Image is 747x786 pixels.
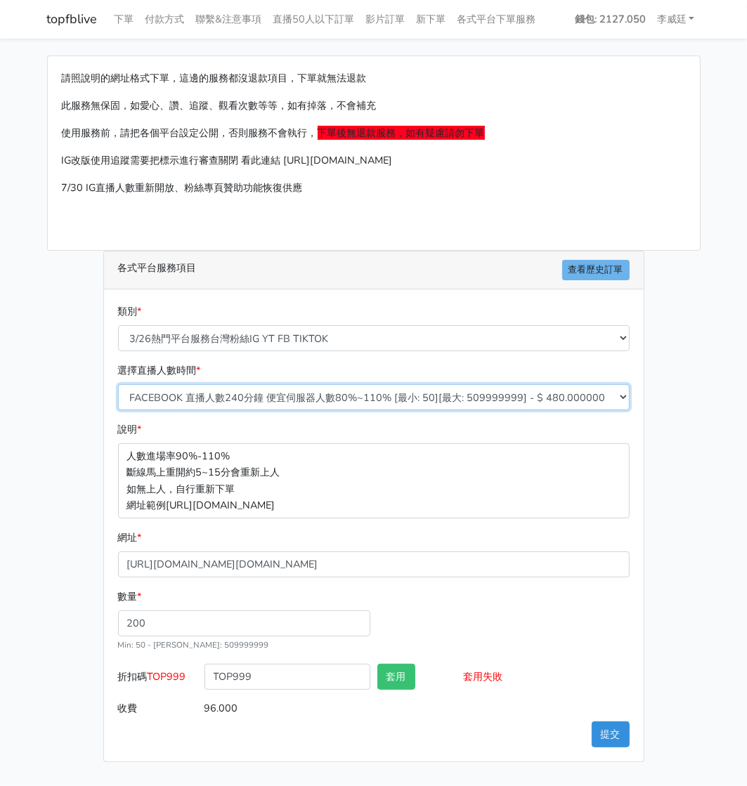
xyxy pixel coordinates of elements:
div: 各式平台服務項目 [104,251,644,289]
span: TOP999 [148,669,186,683]
label: 數量 [118,589,142,605]
a: 新下單 [411,6,452,33]
a: 下單 [109,6,140,33]
label: 收費 [115,695,201,721]
label: 選擇直播人數時間 [118,362,201,379]
input: 這邊填入網址 [118,551,630,577]
p: 使用服務前，請把各個平台設定公開，否則服務不會執行， [62,125,686,141]
small: Min: 50 - [PERSON_NAME]: 509999999 [118,639,269,650]
a: 錢包: 2127.050 [569,6,651,33]
p: 7/30 IG直播人數重新開放、粉絲專頁贊助功能恢復供應 [62,180,686,196]
strong: 錢包: 2127.050 [575,12,646,26]
a: 直播50人以下訂單 [268,6,360,33]
a: topfblive [47,6,98,33]
label: 網址 [118,530,142,546]
a: 聯繫&注意事項 [190,6,268,33]
label: 類別 [118,303,142,320]
a: 李威廷 [651,6,701,33]
p: 人數進場率90%-110% 斷線馬上重開約5~15分會重新上人 如無上人，自行重新下單 網址範例[URL][DOMAIN_NAME] [118,443,630,518]
a: 付款方式 [140,6,190,33]
a: 影片訂單 [360,6,411,33]
a: 查看歷史訂單 [562,260,630,280]
button: 套用 [377,664,415,690]
span: 下單後無退款服務，如有疑慮請勿下單 [318,126,485,140]
p: 請照說明的網址格式下單，這邊的服務都沒退款項目，下單就無法退款 [62,70,686,86]
button: 提交 [592,721,630,747]
label: 折扣碼 [115,664,201,695]
p: IG改版使用追蹤需要把標示進行審查關閉 看此連結 [URL][DOMAIN_NAME] [62,152,686,169]
p: 此服務無保固，如愛心、讚、追蹤、觀看次數等等，如有掉落，不會補充 [62,98,686,114]
a: 各式平台下單服務 [452,6,542,33]
label: 說明 [118,421,142,438]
